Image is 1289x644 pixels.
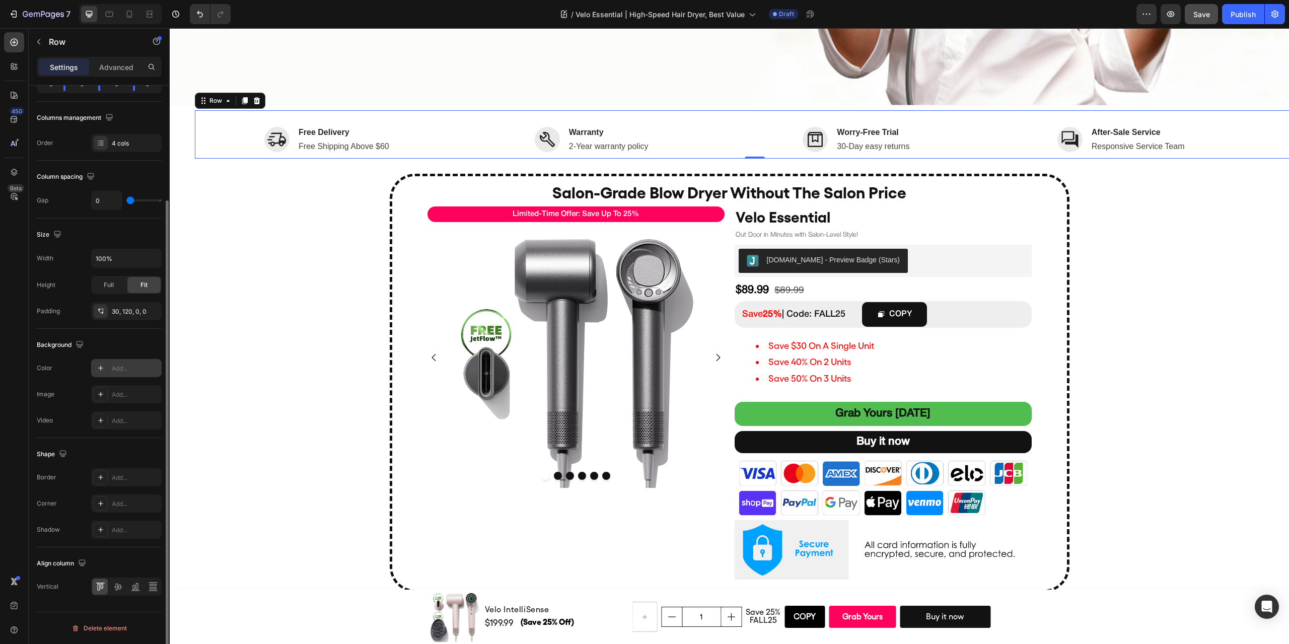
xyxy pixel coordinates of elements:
h1: Velo IntelliSense [314,575,459,589]
div: Background [37,338,86,352]
div: Buy it now [687,404,740,424]
div: Vertical [37,582,58,591]
div: Add... [112,526,159,535]
div: Grab Yours [673,582,713,596]
div: Add... [112,390,159,399]
button: Dot [408,444,416,452]
button: Grab Yours [659,578,726,600]
div: Image [37,390,54,399]
div: Grab Yours [DATE] [666,376,761,396]
div: Video [37,416,53,425]
div: Publish [1231,9,1256,20]
div: $89.99 [565,251,600,273]
img: gempages_571072593424024728-ea2d36c2-5aa6-4678-a618-61771fb11bb8.jpg [565,430,862,489]
h2: salon-grade blow dryer without the salon price [223,153,897,176]
img: Alt Image [365,99,390,124]
button: Carousel Next Arrow [543,324,553,334]
div: Align column [37,557,88,570]
div: Gap [37,196,48,205]
input: Auto [92,191,122,209]
button: Copy [615,578,655,600]
p: Worry-Free Trial [667,98,740,110]
input: quantity [512,579,551,598]
img: gempages_571072593424024728-fef73d9d-83e2-4adf-ba2f-13d3b6b1a6a8.jpg [565,492,862,551]
p: Out Door in Minutes with Salon-Level Style! [566,201,861,212]
p: 30-Day easy returns [667,112,740,124]
span: Velo Essential | High-Speed Hair Dryer, Best Value [576,9,745,20]
button: Dot [372,444,380,452]
span: save $30 on a single unit [599,312,704,323]
img: Judgeme.png [577,227,589,239]
div: 30, 120, 0, 0 [112,307,159,316]
button: Carousel Back Arrow [259,324,269,334]
span: Save [1193,10,1210,19]
div: [DOMAIN_NAME] - Preview Badge (Stars) [597,227,731,237]
h2: Velo Essential [565,178,862,200]
button: Publish [1222,4,1264,24]
p: After-Sale Service [922,98,1015,110]
p: Row [49,36,134,48]
button: Save [1185,4,1218,24]
span: Full [104,280,114,290]
span: save 40% on 2 units [599,328,681,339]
strong: 25% [593,282,612,290]
iframe: Design area [170,28,1289,644]
button: Dot [433,444,441,452]
div: $199.99 [314,588,350,601]
div: Buy it now [756,582,795,596]
img: Alt Image [633,99,658,124]
div: Shape [37,448,69,461]
div: Undo/Redo [190,4,231,24]
div: Border [37,473,56,482]
span: / [571,9,574,20]
button: Buy it now [730,578,821,600]
div: Shadow [37,525,60,534]
span: Draft [779,10,794,19]
div: $89.99 [604,252,635,271]
div: Add... [112,499,159,509]
div: Order [37,138,53,148]
span: save 50% on 3 units [599,345,681,355]
button: increment [551,579,571,598]
div: Corner [37,499,57,508]
span: Fit [140,280,148,290]
div: Copy [624,582,646,596]
button: decrement [492,579,512,598]
p: Responsive Service Team [922,112,1015,124]
p: (Save 25% Off) [351,587,457,602]
input: Auto [92,249,161,267]
p: 2-Year warranty policy [399,112,479,124]
button: Copy [692,274,757,299]
div: Add... [112,416,159,425]
div: Add... [112,364,159,373]
p: Settings [50,62,78,73]
span: | Code: FALL25 [612,282,676,290]
button: Dot [384,444,392,452]
div: Columns management [37,111,115,125]
div: Color [37,364,52,373]
span: FALL25 [580,587,607,597]
div: Delete element [71,622,127,634]
p: Advanced [99,62,133,73]
button: Delete element [37,620,162,636]
div: Width [37,254,53,263]
img: Alt Image [888,99,913,124]
div: Padding [37,307,60,316]
div: Row [38,68,54,77]
button: Dot [396,444,404,452]
button: Buy it now [565,403,862,425]
div: Open Intercom Messenger [1255,595,1279,619]
p: Warranty [399,98,479,110]
div: Beta [8,184,24,192]
button: Judge.me - Preview Badge (Stars) [569,221,739,245]
div: Height [37,280,55,290]
button: Dot [420,444,428,452]
div: 450 [10,107,24,115]
div: Add... [112,473,159,482]
span: Save [572,282,612,290]
button: Grab Yours today [565,374,862,398]
button: 7 [4,4,75,24]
